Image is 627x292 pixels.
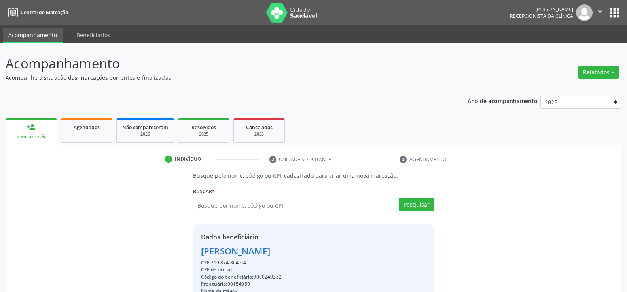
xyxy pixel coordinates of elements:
[608,6,621,20] button: apps
[193,171,434,180] p: Busque pelo nome, código ou CPF cadastrado para criar uma nova marcação.
[201,273,253,280] span: Código do beneficiário:
[21,9,68,16] span: Central de Marcação
[246,124,273,131] span: Cancelados
[201,232,301,242] div: Dados beneficiário
[184,131,224,137] div: 2025
[122,124,168,131] span: Não compareceram
[399,198,434,211] button: Pesquisar
[576,4,593,21] img: img
[122,131,168,137] div: 2025
[239,131,279,137] div: 2025
[201,259,301,266] div: 319.874.864-04
[191,124,216,131] span: Resolvidos
[201,281,301,288] div: 00154059
[201,266,233,273] span: CPF do titular:
[165,156,172,163] div: 1
[201,259,211,266] span: CPF:
[27,123,36,132] div: person_add
[6,54,437,73] p: Acompanhamento
[193,185,215,198] label: Buscar
[74,124,100,131] span: Agendados
[596,7,604,16] i: 
[578,66,619,79] button: Relatórios
[3,28,63,43] a: Acompanhamento
[510,13,573,19] span: Recepcionista da clínica
[510,6,573,13] div: [PERSON_NAME]
[468,96,538,105] p: Ano de acompanhamento
[201,273,301,281] div: 9000249362
[6,6,68,19] a: Central de Marcação
[6,73,437,82] p: Acompanhe a situação das marcações correntes e finalizadas
[201,245,301,258] div: [PERSON_NAME]
[11,134,51,139] div: Nova marcação
[71,28,116,42] a: Beneficiários
[193,198,396,213] input: Busque por nome, código ou CPF
[175,156,201,163] div: Indivíduo
[593,4,608,21] button: 
[201,266,301,273] div: --
[201,281,227,287] span: Prontuário:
